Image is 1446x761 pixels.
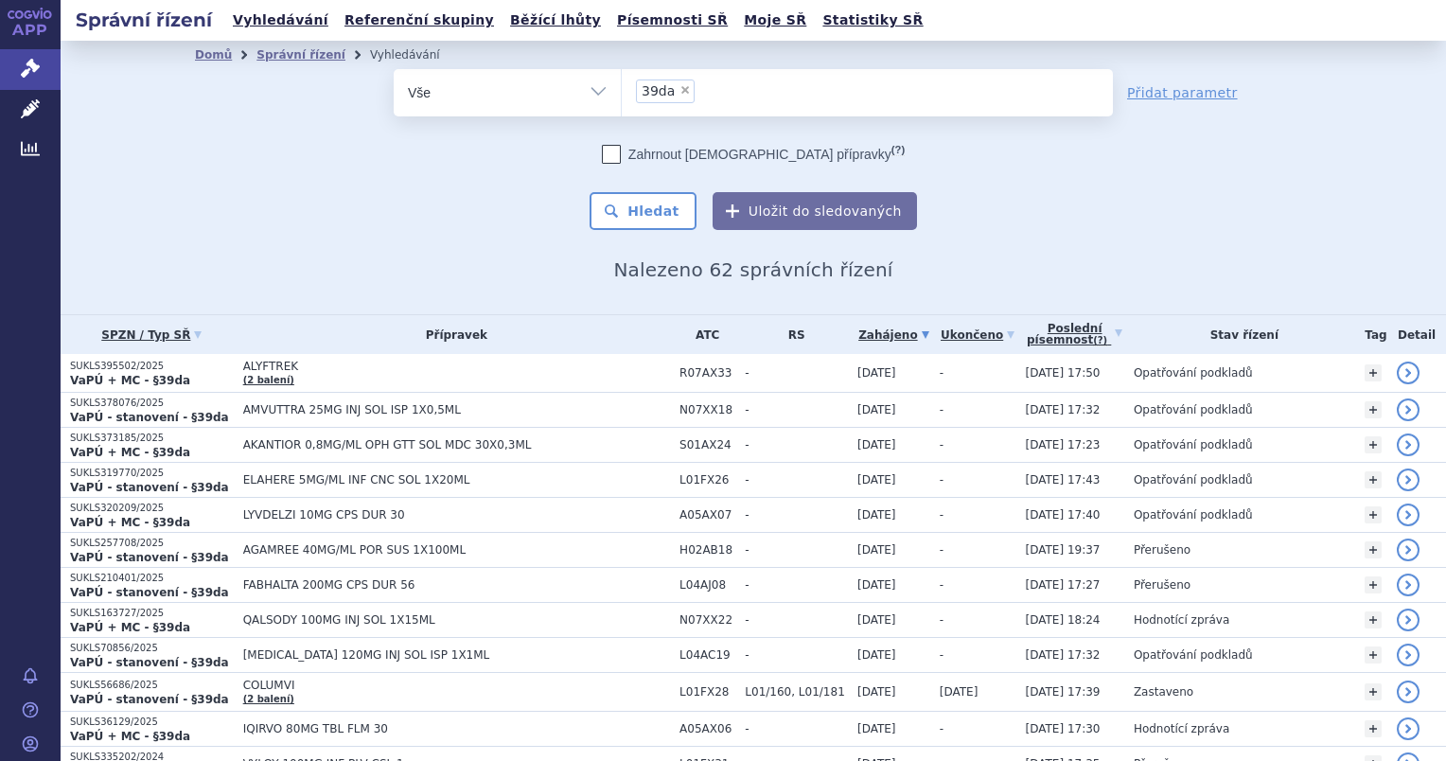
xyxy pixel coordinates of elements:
[1134,473,1253,487] span: Opatřování podkladů
[857,648,896,662] span: [DATE]
[70,656,229,669] strong: VaPÚ - stanovení - §39da
[243,694,294,704] a: (2 balení)
[1025,543,1100,557] span: [DATE] 19:37
[256,48,345,62] a: Správní řízení
[1397,469,1420,491] a: detail
[700,79,711,102] input: 39da
[243,438,670,451] span: AKANTIOR 0,8MG/ML OPH GTT SOL MDC 30X0,3ML
[70,374,190,387] strong: VaPÚ + MC - §39da
[602,145,905,164] label: Zahrnout [DEMOGRAPHIC_DATA] přípravky
[1365,401,1382,418] a: +
[611,8,733,33] a: Písemnosti SŘ
[195,48,232,62] a: Domů
[1025,613,1100,627] span: [DATE] 18:24
[857,403,896,416] span: [DATE]
[70,551,229,564] strong: VaPÚ - stanovení - §39da
[679,648,735,662] span: L04AC19
[70,586,229,599] strong: VaPÚ - stanovení - §39da
[1025,315,1123,354] a: Poslednípísemnost(?)
[1134,613,1229,627] span: Hodnotící zpráva
[1397,504,1420,526] a: detail
[1134,366,1253,380] span: Opatřování podkladů
[679,543,735,557] span: H02AB18
[1134,403,1253,416] span: Opatřování podkladů
[1365,611,1382,628] a: +
[679,722,735,735] span: A05AX06
[940,685,979,699] span: [DATE]
[1365,364,1382,381] a: +
[679,438,735,451] span: S01AX24
[70,716,234,729] p: SUKLS36129/2025
[1093,335,1107,346] abbr: (?)
[1397,398,1420,421] a: detail
[70,537,234,550] p: SUKLS257708/2025
[504,8,607,33] a: Běžící lhůty
[70,446,190,459] strong: VaPÚ + MC - §39da
[857,438,896,451] span: [DATE]
[745,438,848,451] span: -
[857,366,896,380] span: [DATE]
[1134,722,1229,735] span: Hodnotící zpráva
[940,473,943,487] span: -
[70,432,234,445] p: SUKLS373185/2025
[70,516,190,529] strong: VaPÚ + MC - §39da
[679,613,735,627] span: N07XX22
[745,648,848,662] span: -
[940,543,943,557] span: -
[234,315,670,354] th: Přípravek
[1387,315,1446,354] th: Detail
[940,613,943,627] span: -
[679,84,691,96] span: ×
[745,543,848,557] span: -
[590,192,697,230] button: Hledat
[243,613,670,627] span: QALSODY 100MG INJ SOL 1X15ML
[1365,576,1382,593] a: +
[940,508,943,522] span: -
[70,467,234,480] p: SUKLS319770/2025
[670,315,735,354] th: ATC
[1025,473,1100,487] span: [DATE] 17:43
[679,403,735,416] span: N07XX18
[1134,543,1190,557] span: Přerušeno
[679,508,735,522] span: A05AX07
[857,578,896,592] span: [DATE]
[940,403,943,416] span: -
[857,508,896,522] span: [DATE]
[1355,315,1387,354] th: Tag
[1397,644,1420,666] a: detail
[70,322,234,348] a: SPZN / Typ SŘ
[339,8,500,33] a: Referenční skupiny
[243,403,670,416] span: AMVUTTRA 25MG INJ SOL ISP 1X0,5ML
[70,397,234,410] p: SUKLS378076/2025
[679,366,735,380] span: R07AX33
[1397,574,1420,596] a: detail
[857,722,896,735] span: [DATE]
[857,473,896,487] span: [DATE]
[70,502,234,515] p: SUKLS320209/2025
[738,8,812,33] a: Moje SŘ
[1025,685,1100,699] span: [DATE] 17:39
[61,7,227,33] h2: Správní řízení
[1397,609,1420,631] a: detail
[243,679,670,692] span: COLUMVI
[940,438,943,451] span: -
[243,648,670,662] span: [MEDICAL_DATA] 120MG INJ SOL ISP 1X1ML
[1025,722,1100,735] span: [DATE] 17:30
[70,411,229,424] strong: VaPÚ - stanovení - §39da
[1134,648,1253,662] span: Opatřování podkladů
[70,642,234,655] p: SUKLS70856/2025
[1365,541,1382,558] a: +
[370,41,465,69] li: Vyhledávání
[1025,438,1100,451] span: [DATE] 17:23
[1025,648,1100,662] span: [DATE] 17:32
[1134,508,1253,522] span: Opatřování podkladů
[70,572,234,585] p: SUKLS210401/2025
[243,543,670,557] span: AGAMREE 40MG/ML POR SUS 1X100ML
[1124,315,1355,354] th: Stav řízení
[679,473,735,487] span: L01FX26
[940,722,943,735] span: -
[1397,717,1420,740] a: detail
[1397,434,1420,456] a: detail
[940,322,1016,348] a: Ukončeno
[1365,683,1382,700] a: +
